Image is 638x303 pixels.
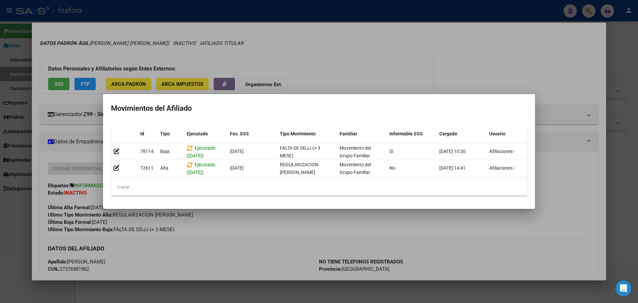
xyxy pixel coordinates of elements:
span: Si [389,149,393,154]
span: [DATE] 10:30 [439,149,466,154]
datatable-header-cell: Cargado [437,127,486,141]
h2: Movimientos del Afiliado [111,102,527,115]
span: FALTA DE DDJJ (+ 3 MESE) [280,145,320,158]
span: No [389,165,395,171]
span: [DATE] 14:41 [439,165,466,171]
datatable-header-cell: Familiar [337,127,387,141]
datatable-header-cell: Fec. SSS [227,127,277,141]
datatable-header-cell: Id [138,127,158,141]
span: Afiliaciones - [489,149,515,154]
datatable-header-cell: Tipo Movimiento [277,127,337,141]
span: Familiar [340,131,357,136]
datatable-header-cell: Ejecutado [184,127,227,141]
span: Movimiento del Grupo Familiar [340,145,371,158]
span: Ejecutado ([DATE]) [187,162,215,175]
span: Ejecutado ([DATE]) [187,145,215,158]
span: 78114 [140,149,154,154]
span: Alta [160,165,168,171]
span: Fec. SSS [230,131,249,136]
span: Movimiento del Grupo Familiar [340,162,371,175]
span: 72611 [140,165,154,171]
datatable-header-cell: Usuario [486,127,536,141]
span: Afiliaciones - [489,165,515,171]
span: REGULARIZACION [PERSON_NAME] [280,162,318,175]
span: Baja [160,149,169,154]
datatable-header-cell: Tipo [158,127,184,141]
div: 2 total [111,179,527,196]
span: Cargado [439,131,457,136]
span: Tipo [160,131,170,136]
span: Usuario [489,131,505,136]
span: [DATE] [230,149,244,154]
span: Tipo Movimiento [280,131,316,136]
span: Informable SSS [389,131,423,136]
datatable-header-cell: Informable SSS [387,127,437,141]
span: Id [140,131,144,136]
span: [DATE] [230,165,244,171]
span: Ejecutado [187,131,208,136]
iframe: Intercom live chat [615,280,631,296]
